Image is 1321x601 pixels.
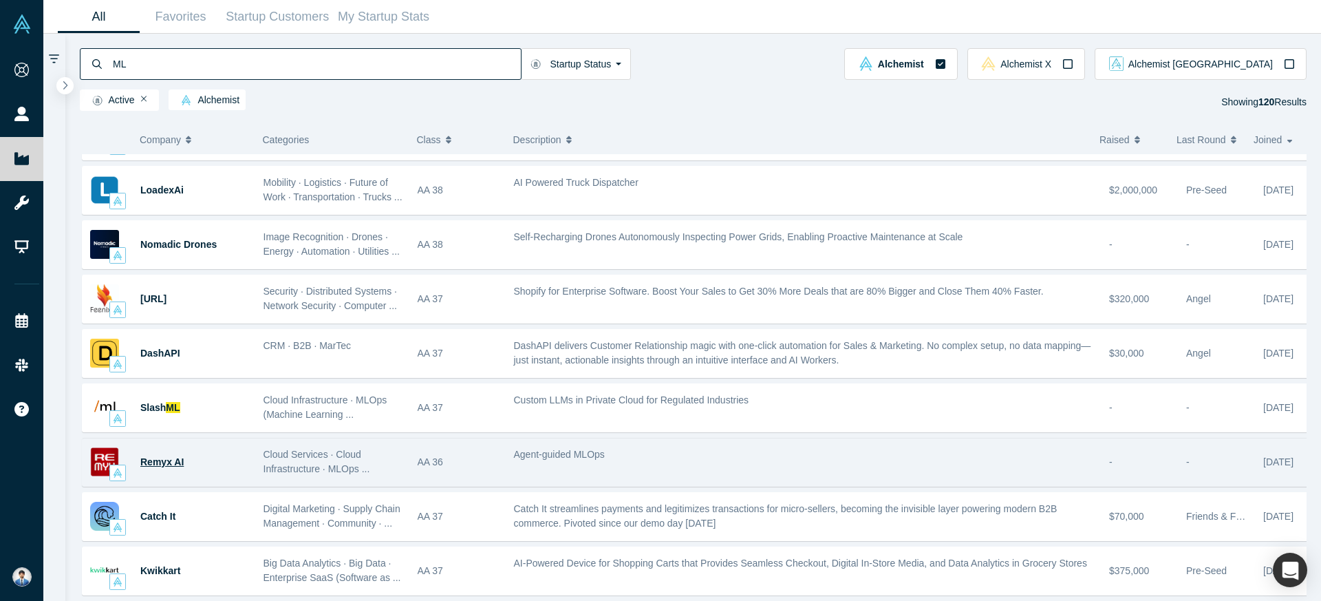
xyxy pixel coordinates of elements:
[1000,59,1051,69] span: Alchemist X
[90,556,119,585] img: Kwikkart's Logo
[1263,184,1293,196] span: [DATE]
[140,125,241,154] button: Company
[418,547,500,595] div: AA 37
[1186,402,1190,413] span: -
[140,293,167,304] a: [URL]
[113,359,122,369] img: alchemist Vault Logo
[263,134,310,145] span: Categories
[181,95,191,105] img: alchemist Vault Logo
[513,125,561,154] span: Description
[1109,565,1149,576] span: $375,000
[90,176,119,204] img: LoadexAi's Logo
[1263,293,1293,304] span: [DATE]
[418,384,500,432] div: AA 37
[418,330,500,377] div: AA 37
[175,95,239,106] span: Alchemist
[1109,184,1157,196] span: $2,000,000
[141,94,147,104] button: Remove Filter
[513,125,1086,154] button: Description
[417,125,441,154] span: Class
[334,1,434,33] a: My Startup Stats
[140,239,217,250] a: Nomadic Drones
[264,286,398,311] span: Security · Distributed Systems · Network Security · Computer ...
[844,48,957,80] button: alchemist Vault LogoAlchemist
[878,59,924,69] span: Alchemist
[1109,56,1124,71] img: alchemist_aj Vault Logo
[514,503,1057,529] span: Catch It streamlines payments and legitimizes transactions for micro-sellers, becoming the invisi...
[418,493,500,540] div: AA 37
[264,449,370,474] span: Cloud Services · Cloud Infrastructure · MLOps ...
[967,48,1085,80] button: alchemistx Vault LogoAlchemist X
[12,567,32,587] img: Tejasvin Srinivasan's Account
[140,348,180,359] a: DashAPI
[514,286,1044,297] span: Shopify for Enterprise Software. Boost Your Sales to Get 30% More Deals that are 80% Bigger and C...
[1109,239,1113,250] span: -
[113,251,122,260] img: alchemist Vault Logo
[140,184,184,196] a: LoadexAi
[140,125,181,154] span: Company
[1186,348,1211,359] span: Angel
[1109,511,1144,522] span: $70,000
[418,221,500,268] div: AA 38
[113,523,122,532] img: alchemist Vault Logo
[166,402,180,413] span: ML
[1177,125,1239,154] button: Last Round
[418,275,500,323] div: AA 37
[264,231,400,257] span: Image Recognition · Drones · Energy · Automation · Utilities ...
[113,468,122,478] img: alchemist Vault Logo
[1254,125,1282,154] span: Joined
[111,48,521,80] input: Search by company name, class, customer, one-liner or category
[1263,456,1293,467] span: [DATE]
[140,565,180,576] span: Kwikkart
[1263,565,1293,576] span: [DATE]
[1177,125,1226,154] span: Last Round
[113,577,122,587] img: alchemist Vault Logo
[1186,239,1190,250] span: -
[264,503,400,529] span: Digital Marketing · Supply Chain Management · Community · ...
[90,339,119,368] img: DashAPI's Logo
[90,447,119,476] img: Remyx AI's Logo
[521,48,632,80] button: Startup Status
[514,340,1091,366] span: DashAPI delivers Customer Relationship magic with one-click automation for Sales & Marketing. No ...
[90,230,119,259] img: Nomadic Drones's Logo
[514,231,963,242] span: Self-Recharging Drones Autonomously Inspecting Power Grids, Enabling Proactive Maintenance at Scale
[1263,402,1293,413] span: [DATE]
[264,394,387,420] span: Cloud Infrastructure · MLOps (Machine Learning ...
[140,511,175,522] a: Catch It
[92,95,103,106] img: Startup status
[981,56,996,71] img: alchemistx Vault Logo
[1263,511,1293,522] span: [DATE]
[140,456,184,467] a: Remyx AI
[1109,293,1149,304] span: $320,000
[113,305,122,315] img: alchemist Vault Logo
[1186,565,1227,576] span: Pre-Seed
[264,340,352,351] span: CRM · B2B · MarTec
[1258,96,1274,107] strong: 120
[514,394,749,405] span: Custom LLMs in Private Cloud for Regulated Industries
[140,402,180,413] a: SlashML
[140,402,166,413] span: Slash
[113,414,122,423] img: alchemist Vault Logo
[1099,125,1162,154] button: Raised
[1254,125,1297,154] button: Joined
[418,167,500,214] div: AA 38
[1109,348,1144,359] span: $30,000
[530,59,541,70] img: Startup status
[514,558,1087,569] span: AI-Powered Device for Shopping Carts that Provides Seamless Checkout, Digital In-Store Media, and...
[12,14,32,34] img: Alchemist Vault Logo
[418,439,500,486] div: AA 36
[1263,239,1293,250] span: [DATE]
[514,449,605,460] span: Agent-guided MLOps
[1263,348,1293,359] span: [DATE]
[514,177,638,188] span: AI Powered Truck Dispatcher
[222,1,334,33] a: Startup Customers
[859,56,873,71] img: alchemist Vault Logo
[1099,125,1130,154] span: Raised
[264,558,401,583] span: Big Data Analytics · Big Data · Enterprise SaaS (Software as ...
[1186,511,1258,522] span: Friends & Family
[1109,456,1113,467] span: -
[1186,456,1190,467] span: -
